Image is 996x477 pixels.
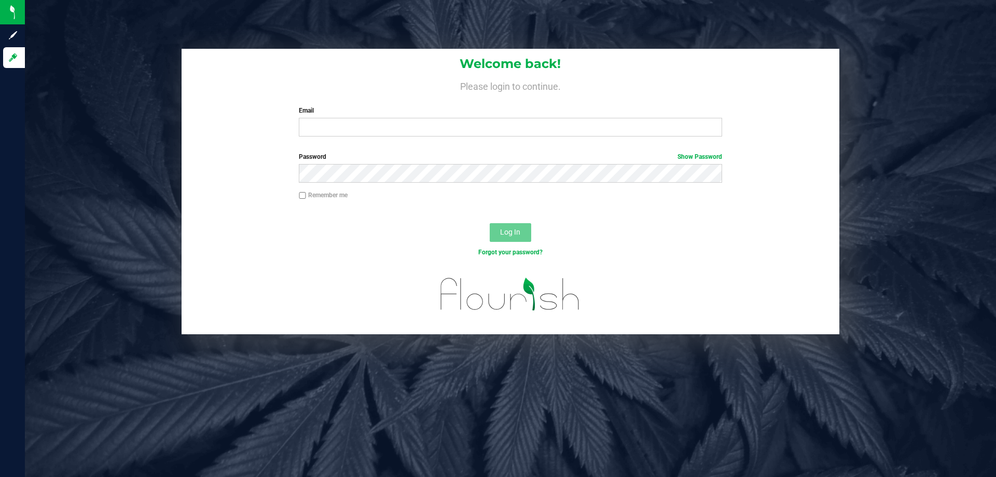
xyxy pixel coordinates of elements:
[677,153,722,160] a: Show Password
[299,106,722,115] label: Email
[182,57,839,71] h1: Welcome back!
[490,223,531,242] button: Log In
[428,268,592,321] img: flourish_logo.svg
[8,30,18,40] inline-svg: Sign up
[478,249,543,256] a: Forgot your password?
[500,228,520,236] span: Log In
[299,190,348,200] label: Remember me
[182,79,839,91] h4: Please login to continue.
[8,52,18,63] inline-svg: Log in
[299,153,326,160] span: Password
[299,192,306,199] input: Remember me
